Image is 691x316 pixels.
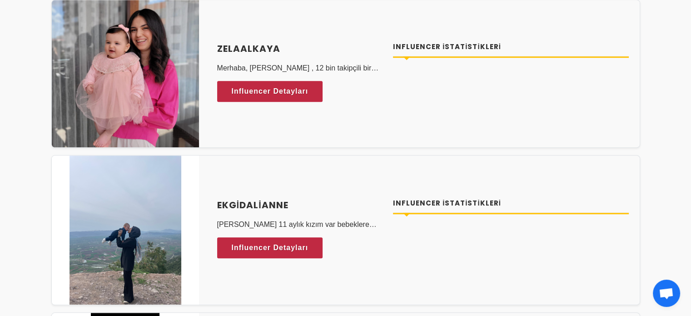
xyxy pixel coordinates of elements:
[232,241,308,255] span: Influencer Detayları
[653,280,680,307] div: Açık sohbet
[232,85,308,98] span: Influencer Detayları
[217,63,383,74] p: Merhaba, [PERSON_NAME] , 12 bin takipçili bir anne-bebek içerik üreticisiyim. Sayfamda annelere y...
[217,42,383,55] a: zelaalkaya
[217,237,323,258] a: Influencer Detayları
[393,198,629,209] h4: Influencer İstatistikleri
[393,42,629,52] h4: Influencer İstatistikleri
[217,198,383,212] a: ekgidalianne
[217,219,383,230] p: [PERSON_NAME] 11 aylık kızım var bebeklere dair ek gıda , etkinlik,bilgi,oyun,kıyafet tarzı içeri...
[217,81,323,102] a: Influencer Detayları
